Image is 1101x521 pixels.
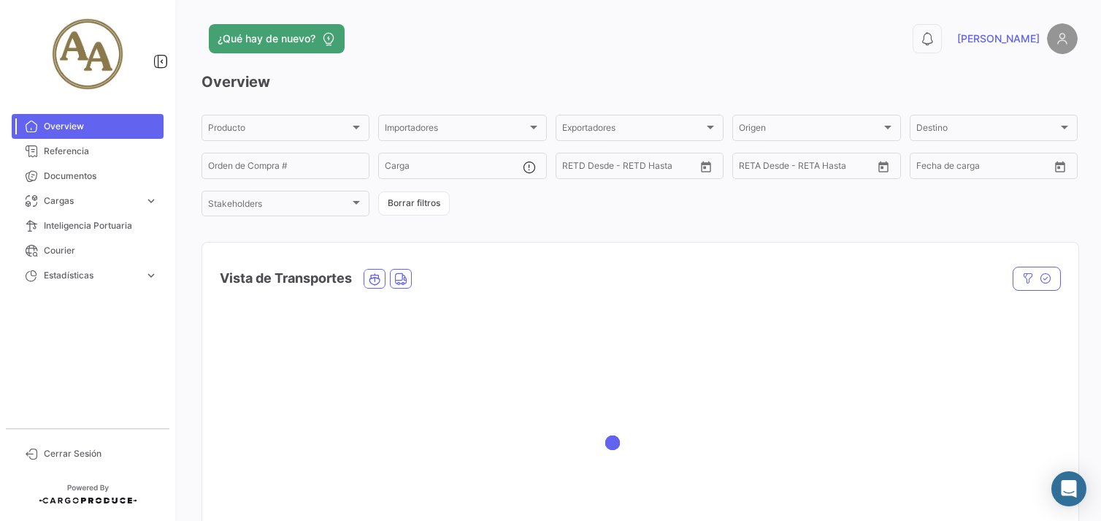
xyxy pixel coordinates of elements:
input: Hasta [953,163,1016,173]
span: Courier [44,244,158,257]
span: Origen [739,125,881,135]
div: Abrir Intercom Messenger [1051,471,1086,506]
img: d85fbf23-fa35-483a-980e-3848878eb9e8.jpg [51,18,124,91]
h4: Vista de Transportes [220,268,352,289]
button: Open calendar [695,156,717,178]
a: Documentos [12,164,164,189]
button: Open calendar [872,156,894,178]
input: Hasta [775,163,839,173]
input: Desde [916,163,943,173]
span: Overview [44,120,158,133]
span: Importadores [385,125,526,135]
span: Documentos [44,170,158,183]
span: Stakeholders [208,201,350,211]
span: Inteligencia Portuaria [44,219,158,232]
input: Desde [562,163,588,173]
span: ¿Qué hay de nuevo? [218,31,315,46]
span: Producto [208,125,350,135]
a: Courier [12,238,164,263]
a: Overview [12,114,164,139]
button: Open calendar [1049,156,1071,178]
span: Exportadores [562,125,704,135]
img: placeholder-user.png [1047,23,1078,54]
a: Referencia [12,139,164,164]
span: [PERSON_NAME] [957,31,1040,46]
span: Cargas [44,194,139,208]
span: Referencia [44,145,158,158]
button: Ocean [364,270,385,288]
input: Hasta [599,163,662,173]
span: Destino [916,125,1058,135]
button: Borrar filtros [378,191,450,216]
button: ¿Qué hay de nuevo? [209,24,345,53]
a: Inteligencia Portuaria [12,213,164,238]
span: Cerrar Sesión [44,447,158,460]
span: Estadísticas [44,269,139,282]
h3: Overview [202,72,1078,92]
span: expand_more [145,194,158,208]
span: expand_more [145,269,158,282]
button: Land [391,270,411,288]
input: Desde [739,163,765,173]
